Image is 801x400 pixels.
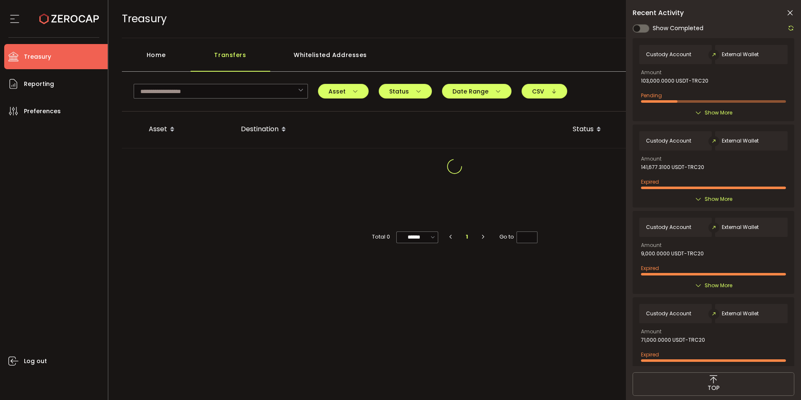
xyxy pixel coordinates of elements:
span: External Wallet [722,52,759,57]
button: Asset [318,84,369,99]
button: Date Range [442,84,512,99]
button: Status [379,84,432,99]
span: Show More [705,109,732,117]
span: Amount [641,156,661,161]
span: Expired [641,178,659,185]
span: Custody Account [646,52,691,57]
span: Amount [641,329,661,334]
span: External Wallet [722,138,759,144]
span: 103,000.0000 USDT-TRC20 [641,78,708,84]
span: Custody Account [646,311,691,317]
span: Asset [328,88,358,94]
span: Show Completed [653,24,703,33]
span: Log out [24,355,47,367]
span: Expired [641,265,659,272]
button: CSV [522,84,567,99]
span: External Wallet [722,224,759,230]
span: 141,677.3100 USDT-TRC20 [641,164,704,170]
span: External Wallet [722,311,759,317]
span: Date Range [452,88,501,94]
iframe: Chat Widget [759,360,801,400]
span: Go to [499,231,537,243]
span: Amount [641,70,661,75]
span: Show More [705,195,732,203]
span: Preferences [24,105,61,117]
div: Whitelisted Addresses [270,47,391,72]
span: Total 0 [372,231,390,243]
span: Custody Account [646,224,691,230]
div: Transfers [191,47,270,72]
span: Treasury [24,51,51,63]
span: Recent Activity [633,10,684,16]
span: Expired [641,351,659,358]
span: 9,000.0000 USDT-TRC20 [641,251,704,257]
span: Pending [641,92,662,99]
span: 71,000.0000 USDT-TRC20 [641,337,705,343]
li: 1 [460,231,475,243]
span: Status [389,88,421,94]
span: Amount [641,243,661,248]
span: CSV [532,88,557,94]
span: Treasury [122,11,167,26]
div: Home [122,47,191,72]
span: Show More [705,281,732,290]
span: TOP [708,384,720,392]
span: Custody Account [646,138,691,144]
span: Reporting [24,78,54,90]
